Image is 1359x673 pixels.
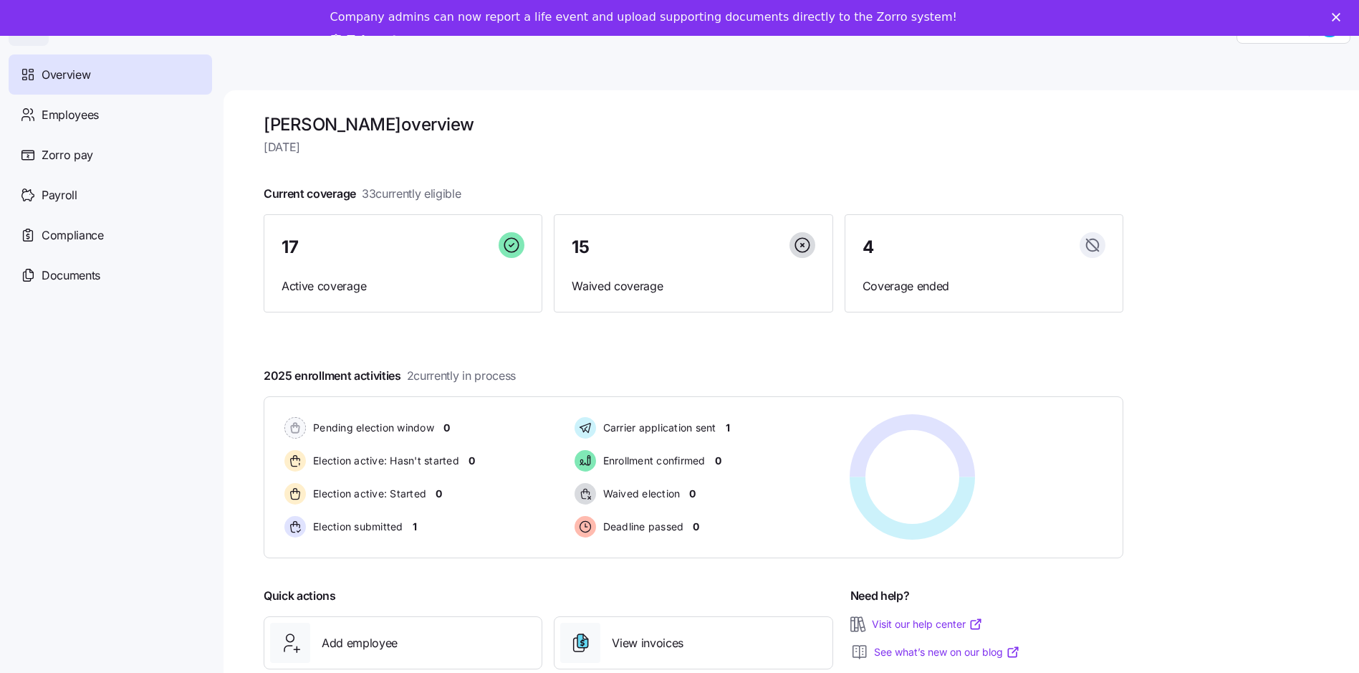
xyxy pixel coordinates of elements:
span: 0 [469,454,475,468]
span: [DATE] [264,138,1123,156]
span: 1 [413,520,417,534]
span: 2025 enrollment activities [264,367,516,385]
span: 17 [282,239,298,256]
span: Deadline passed [599,520,684,534]
span: Active coverage [282,277,524,295]
span: 0 [715,454,721,468]
span: 15 [572,239,589,256]
span: 2 currently in process [407,367,516,385]
a: See what’s new on our blog [874,645,1020,659]
span: Need help? [850,587,910,605]
span: Employees [42,106,99,124]
span: 0 [689,487,696,501]
span: Quick actions [264,587,336,605]
span: Pending election window [309,421,434,435]
span: Waived coverage [572,277,815,295]
span: 33 currently eligible [362,185,461,203]
span: 1 [726,421,730,435]
span: Election active: Hasn't started [309,454,459,468]
span: 4 [863,239,874,256]
span: Carrier application sent [599,421,716,435]
a: Take a tour [330,33,420,49]
a: Overview [9,54,212,95]
a: Visit our help center [872,617,983,631]
a: Documents [9,255,212,295]
span: Current coverage [264,185,461,203]
a: Employees [9,95,212,135]
span: Election submitted [309,520,403,534]
span: Payroll [42,186,77,204]
span: Compliance [42,226,104,244]
span: 0 [436,487,442,501]
span: 0 [443,421,450,435]
a: Payroll [9,175,212,215]
span: Election active: Started [309,487,426,501]
span: Documents [42,267,100,285]
a: Compliance [9,215,212,255]
div: Company admins can now report a life event and upload supporting documents directly to the Zorro ... [330,10,957,24]
span: 0 [693,520,699,534]
span: Waived election [599,487,681,501]
h1: [PERSON_NAME] overview [264,113,1123,135]
span: Zorro pay [42,146,93,164]
span: Overview [42,66,90,84]
span: Add employee [322,634,398,652]
span: Coverage ended [863,277,1105,295]
div: Close [1332,13,1346,22]
a: Zorro pay [9,135,212,175]
span: View invoices [612,634,683,652]
span: Enrollment confirmed [599,454,706,468]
